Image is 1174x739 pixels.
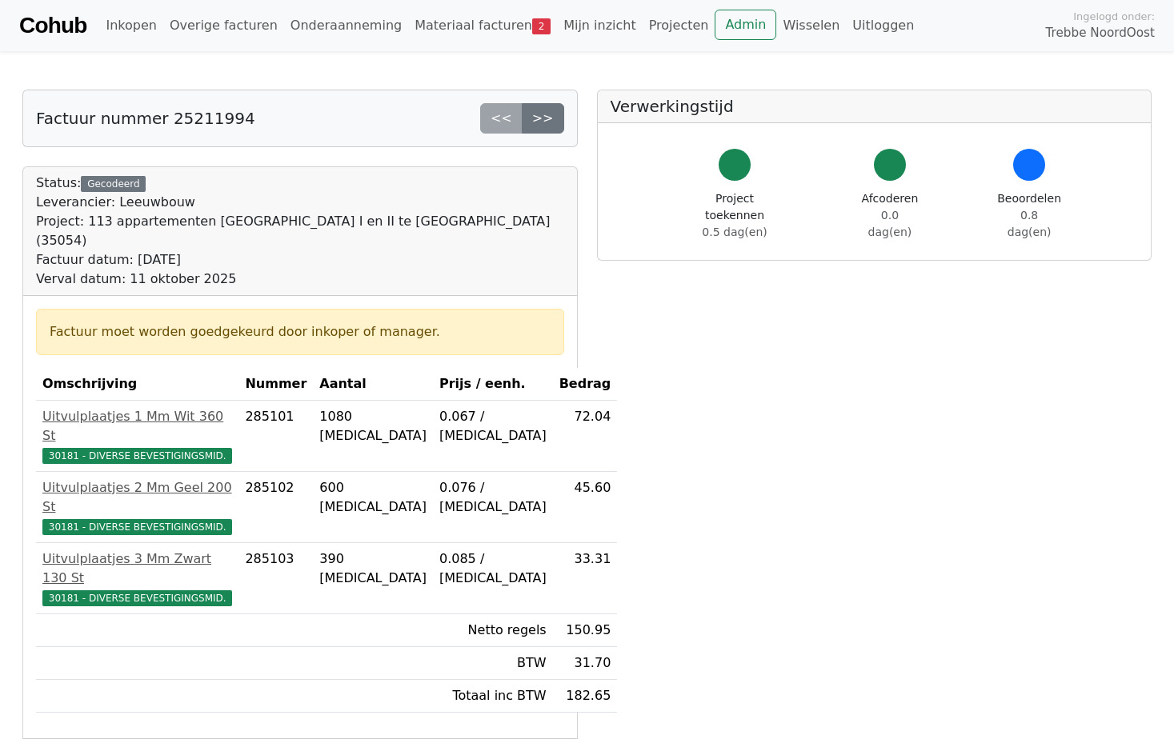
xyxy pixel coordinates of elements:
[1046,24,1155,42] span: Trebbe NoordOost
[319,478,427,517] div: 600 [MEDICAL_DATA]
[42,478,232,517] div: Uitvulplaatjes 2 Mm Geel 200 St
[319,549,427,588] div: 390 [MEDICAL_DATA]
[846,10,920,42] a: Uitloggen
[439,549,547,588] div: 0.085 / [MEDICAL_DATA]
[238,401,313,472] td: 285101
[433,368,553,401] th: Prijs / eenh.
[439,407,547,445] div: 0.067 / [MEDICAL_DATA]
[36,250,564,270] div: Factuur datum: [DATE]
[42,549,232,588] div: Uitvulplaatjes 3 Mm Zwart 130 St
[19,6,86,45] a: Cohub
[238,472,313,543] td: 285102
[553,472,618,543] td: 45.60
[238,368,313,401] th: Nummer
[1073,9,1155,24] span: Ingelogd onder:
[313,368,433,401] th: Aantal
[284,10,408,42] a: Onderaanneming
[36,212,564,250] div: Project: 113 appartementen [GEOGRAPHIC_DATA] I en II te [GEOGRAPHIC_DATA] (35054)
[433,647,553,680] td: BTW
[319,407,427,445] div: 1080 [MEDICAL_DATA]
[553,401,618,472] td: 72.04
[553,647,618,680] td: 31.70
[702,226,767,238] span: 0.5 dag(en)
[643,10,715,42] a: Projecten
[50,322,551,342] div: Factuur moet worden goedgekeurd door inkoper of manager.
[1008,209,1052,238] span: 0.8 dag(en)
[42,478,232,536] a: Uitvulplaatjes 2 Mm Geel 200 St30181 - DIVERSE BEVESTIGINGSMID.
[42,590,232,606] span: 30181 - DIVERSE BEVESTIGINGSMID.
[408,10,557,42] a: Materiaal facturen2
[36,174,564,289] div: Status:
[522,103,564,134] a: >>
[99,10,162,42] a: Inkopen
[42,407,232,465] a: Uitvulplaatjes 1 Mm Wit 360 St30181 - DIVERSE BEVESTIGINGSMID.
[36,109,255,128] h5: Factuur nummer 25211994
[553,543,618,614] td: 33.31
[859,190,921,241] div: Afcoderen
[557,10,643,42] a: Mijn inzicht
[715,10,776,40] a: Admin
[553,614,618,647] td: 150.95
[532,18,551,34] span: 2
[42,448,232,464] span: 30181 - DIVERSE BEVESTIGINGSMID.
[776,10,846,42] a: Wisselen
[439,478,547,517] div: 0.076 / [MEDICAL_DATA]
[36,270,564,289] div: Verval datum: 11 oktober 2025
[36,193,564,212] div: Leverancier: Leeuwbouw
[81,176,146,192] div: Gecodeerd
[433,614,553,647] td: Netto regels
[687,190,783,241] div: Project toekennen
[553,368,618,401] th: Bedrag
[433,680,553,713] td: Totaal inc BTW
[36,368,238,401] th: Omschrijving
[238,543,313,614] td: 285103
[42,519,232,535] span: 30181 - DIVERSE BEVESTIGINGSMID.
[868,209,912,238] span: 0.0 dag(en)
[163,10,284,42] a: Overige facturen
[42,549,232,607] a: Uitvulplaatjes 3 Mm Zwart 130 St30181 - DIVERSE BEVESTIGINGSMID.
[611,97,1139,116] h5: Verwerkingstijd
[997,190,1061,241] div: Beoordelen
[553,680,618,713] td: 182.65
[42,407,232,445] div: Uitvulplaatjes 1 Mm Wit 360 St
